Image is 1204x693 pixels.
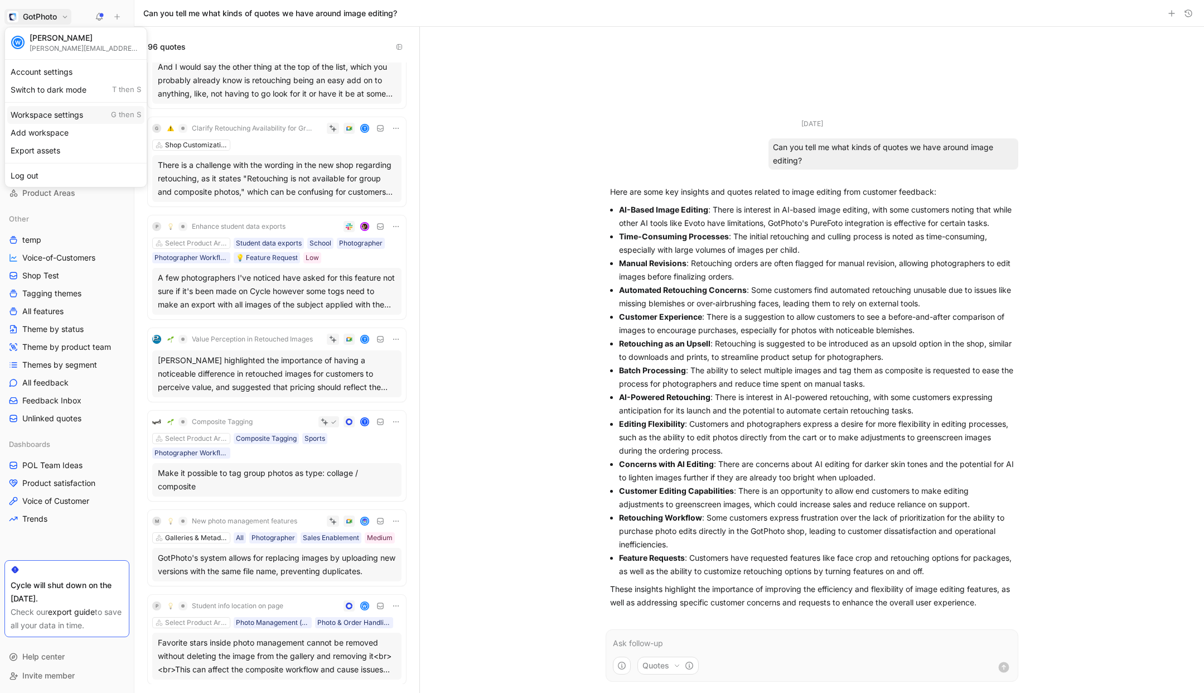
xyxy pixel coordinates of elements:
[7,124,144,142] div: Add workspace
[111,110,141,120] span: G then S
[12,37,23,48] div: W
[7,81,144,99] div: Switch to dark mode
[7,167,144,185] div: Log out
[7,142,144,160] div: Export assets
[7,63,144,81] div: Account settings
[4,27,147,187] div: GotPhotoGotPhoto
[7,106,144,124] div: Workspace settings
[112,85,141,95] span: T then S
[30,44,141,52] div: [PERSON_NAME][EMAIL_ADDRESS][PERSON_NAME][DOMAIN_NAME]
[30,33,141,43] div: [PERSON_NAME]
